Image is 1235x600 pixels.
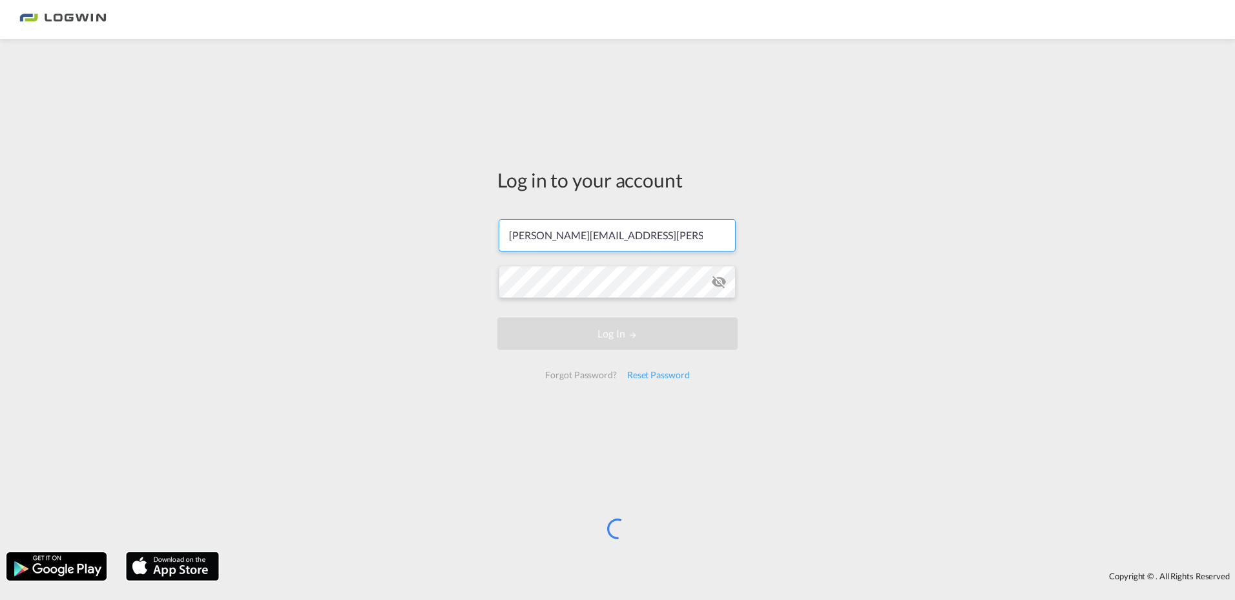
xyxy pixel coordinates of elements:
[19,5,107,34] img: bc73a0e0d8c111efacd525e4c8ad7d32.png
[711,274,727,290] md-icon: icon-eye-off
[497,317,738,350] button: LOGIN
[499,219,736,252] input: Enter email/phone number
[497,166,738,193] div: Log in to your account
[540,363,621,387] div: Forgot Password?
[5,551,108,582] img: google.png
[622,363,695,387] div: Reset Password
[225,565,1235,587] div: Copyright © . All Rights Reserved
[125,551,220,582] img: apple.png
